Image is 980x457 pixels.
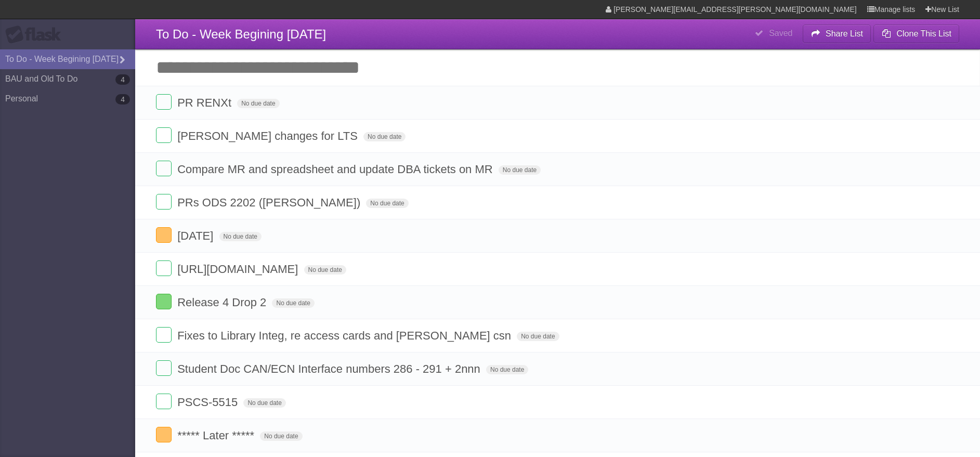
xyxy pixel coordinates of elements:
[304,265,346,275] span: No due date
[260,432,302,441] span: No due date
[366,199,408,208] span: No due date
[177,129,360,142] span: [PERSON_NAME] changes for LTS
[177,263,300,276] span: [URL][DOMAIN_NAME]
[156,227,172,243] label: Done
[156,394,172,409] label: Done
[219,232,262,241] span: No due date
[826,29,863,38] b: Share List
[156,194,172,210] label: Done
[499,165,541,175] span: No due date
[486,365,528,374] span: No due date
[243,398,285,408] span: No due date
[177,396,240,409] span: PSCS-5515
[156,294,172,309] label: Done
[803,24,871,43] button: Share List
[177,196,363,209] span: PRs ODS 2202 ([PERSON_NAME])
[156,27,326,41] span: To Do - Week Begining [DATE]
[5,25,68,44] div: Flask
[177,96,234,109] span: PR RENXt
[156,327,172,343] label: Done
[156,127,172,143] label: Done
[177,329,514,342] span: Fixes to Library Integ, re access cards and [PERSON_NAME] csn
[177,296,269,309] span: Release 4 Drop 2
[769,29,792,37] b: Saved
[156,360,172,376] label: Done
[115,74,130,85] b: 4
[873,24,959,43] button: Clone This List
[156,161,172,176] label: Done
[177,163,495,176] span: Compare MR and spreadsheet and update DBA tickets on MR
[177,229,216,242] span: [DATE]
[363,132,406,141] span: No due date
[156,94,172,110] label: Done
[237,99,279,108] span: No due date
[177,362,483,375] span: Student Doc CAN/ECN Interface numbers 286 - 291 + 2nnn
[517,332,559,341] span: No due date
[115,94,130,105] b: 4
[156,260,172,276] label: Done
[272,298,314,308] span: No due date
[896,29,951,38] b: Clone This List
[156,427,172,442] label: Done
